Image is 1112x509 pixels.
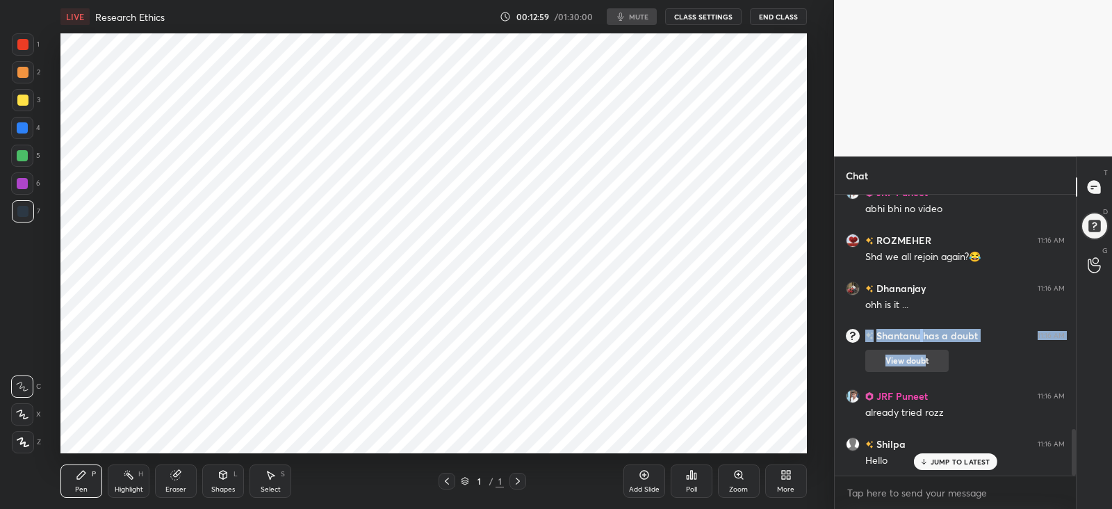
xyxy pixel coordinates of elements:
p: G [1102,245,1108,256]
img: no-rating-badge.077c3623.svg [865,285,874,293]
div: 11:16 AM [1038,332,1065,340]
div: X [11,403,41,426]
div: Eraser [165,486,186,493]
img: Learner_Badge_pro_50a137713f.svg [865,392,874,401]
p: Chat [835,157,879,194]
div: 4 [11,117,40,139]
div: H [138,471,143,478]
div: 1 [12,33,40,56]
div: 2 [12,61,40,83]
h6: ROZMEHER [874,233,931,248]
h6: JRF Puneet [874,389,928,403]
span: has a doubt [920,330,978,342]
div: 11:16 AM [1038,392,1065,401]
div: / [489,477,493,485]
img: default.png [846,437,860,451]
div: Select [261,486,281,493]
img: no-rating-badge.077c3623.svg [865,237,874,245]
div: P [92,471,96,478]
p: JUMP TO LATEST [931,458,990,466]
div: 7 [12,200,40,223]
div: L [234,471,238,478]
h6: Shilpa [874,437,906,451]
img: no-rating-badge.077c3623.svg [865,330,874,342]
div: LIVE [60,8,90,25]
div: Pen [75,486,88,493]
div: 11:16 AM [1038,236,1065,245]
div: Z [12,431,41,453]
div: grid [835,195,1076,476]
div: Poll [686,486,697,493]
div: 1 [472,477,486,485]
p: T [1104,168,1108,178]
div: ohh is it ... [865,298,1065,312]
p: D [1103,207,1108,217]
button: End Class [750,8,807,25]
div: Shd we all rejoin again?😂 [865,250,1065,264]
div: C [11,375,41,398]
div: More [777,486,794,493]
div: 6 [11,172,40,195]
h6: Dhananjay [874,281,926,296]
img: 2de69b41d07243f1a141e9373d662fff.None [846,282,860,296]
img: df575e23622e47c587a5de21df063601.jpg [846,389,860,403]
img: no-rating-badge.077c3623.svg [865,441,874,449]
div: S [281,471,285,478]
h6: Shantanu [874,330,920,342]
button: CLASS SETTINGS [665,8,742,25]
div: 3 [12,89,40,111]
div: Add Slide [629,486,660,493]
div: 5 [11,145,40,167]
div: Highlight [115,486,143,493]
div: 11:16 AM [1038,440,1065,449]
div: already tried rozz [865,406,1065,420]
img: 3 [846,234,860,248]
div: Hello [865,454,1065,468]
h4: Research Ethics [95,10,165,24]
div: Shapes [211,486,235,493]
div: 1 [496,475,504,487]
div: abhi bhi no video [865,202,1065,216]
div: 11:16 AM [1038,284,1065,293]
button: View doubt [865,350,949,372]
div: Zoom [729,486,748,493]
